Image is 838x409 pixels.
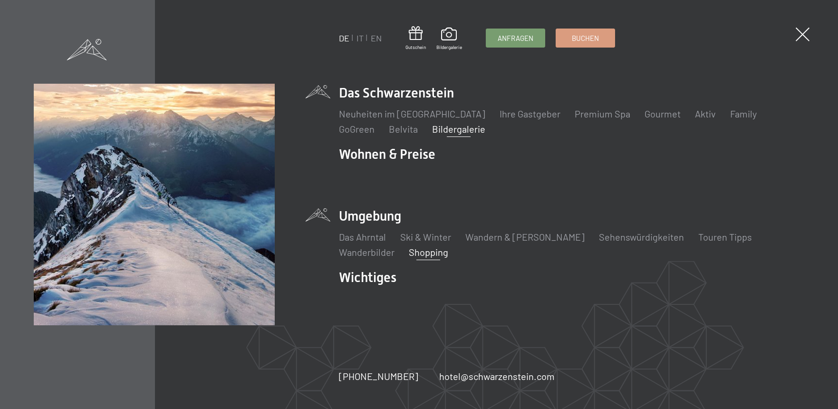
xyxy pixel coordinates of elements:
a: Sehenswürdigkeiten [599,231,684,243]
a: [PHONE_NUMBER] [339,370,418,383]
a: Family [730,108,757,119]
a: Touren Tipps [698,231,752,243]
a: Anfragen [486,29,545,47]
a: Buchen [556,29,615,47]
a: GoGreen [339,123,375,135]
a: Gutschein [405,26,426,50]
a: Ihre Gastgeber [500,108,560,119]
a: DE [339,33,349,43]
a: Wandern & [PERSON_NAME] [465,231,585,243]
span: Gutschein [405,44,426,50]
a: Wanderbilder [339,246,395,258]
a: Premium Spa [575,108,630,119]
span: Anfragen [498,33,533,43]
span: Bildergalerie [436,44,462,50]
a: Bildergalerie [436,28,462,50]
a: Aktiv [695,108,716,119]
a: Neuheiten im [GEOGRAPHIC_DATA] [339,108,485,119]
a: IT [356,33,364,43]
a: hotel@schwarzenstein.com [439,370,555,383]
a: Ski & Winter [400,231,451,243]
a: Das Ahrntal [339,231,386,243]
a: EN [371,33,382,43]
span: Buchen [572,33,599,43]
a: Bildergalerie [432,123,485,135]
span: [PHONE_NUMBER] [339,370,418,382]
a: Gourmet [645,108,681,119]
a: Belvita [389,123,418,135]
a: Shopping [409,246,448,258]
